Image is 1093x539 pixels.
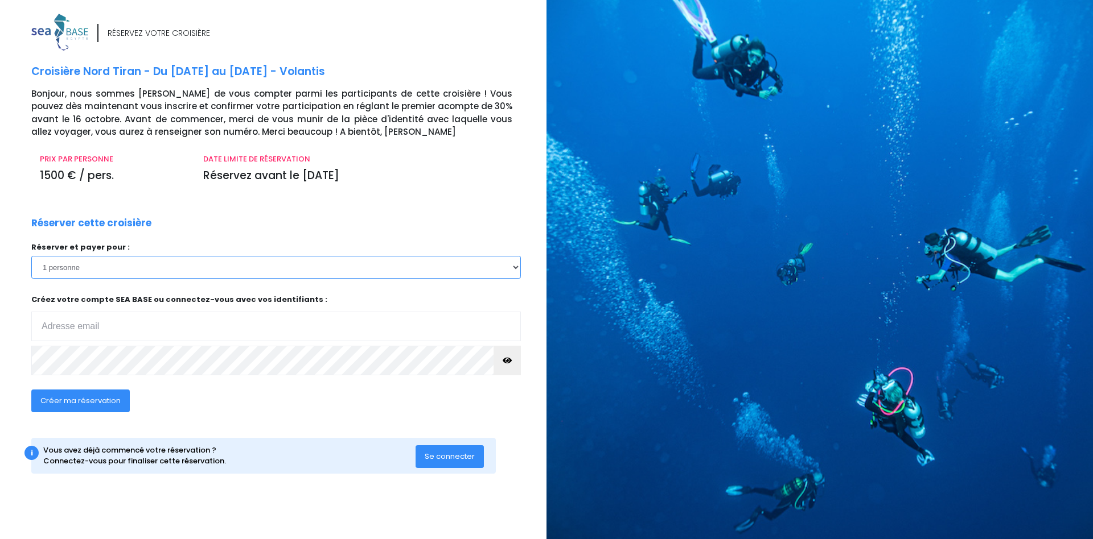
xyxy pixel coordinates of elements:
[416,451,484,461] a: Se connecter
[416,445,484,468] button: Se connecter
[31,64,538,80] p: Croisière Nord Tiran - Du [DATE] au [DATE] - Volantis
[425,451,475,462] span: Se connecter
[40,168,186,184] p: 1500 € / pers.
[31,216,151,231] p: Réserver cette croisière
[31,389,130,412] button: Créer ma réservation
[31,242,521,253] p: Réserver et payer pour :
[203,154,512,165] p: DATE LIMITE DE RÉSERVATION
[43,445,416,467] div: Vous avez déjà commencé votre réservation ? Connectez-vous pour finaliser cette réservation.
[108,27,210,39] div: RÉSERVEZ VOTRE CROISIÈRE
[31,294,521,341] p: Créez votre compte SEA BASE ou connectez-vous avec vos identifiants :
[40,154,186,165] p: PRIX PAR PERSONNE
[31,14,88,51] img: logo_color1.png
[31,312,521,341] input: Adresse email
[24,446,39,460] div: i
[40,395,121,406] span: Créer ma réservation
[31,88,538,139] p: Bonjour, nous sommes [PERSON_NAME] de vous compter parmi les participants de cette croisière ! Vo...
[203,168,512,184] p: Réservez avant le [DATE]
